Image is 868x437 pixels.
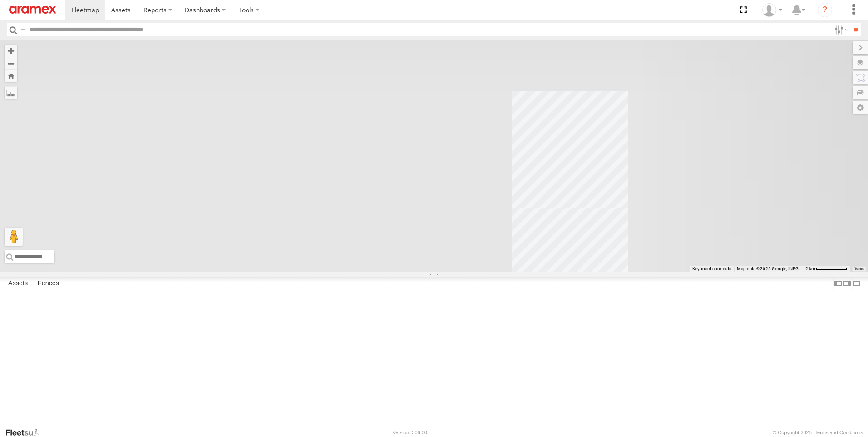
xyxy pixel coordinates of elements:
button: Zoom Home [5,70,17,82]
img: aramex-logo.svg [9,6,56,14]
div: Version: 306.00 [393,430,427,435]
label: Fences [33,277,64,290]
label: Map Settings [853,101,868,114]
a: Terms (opens in new tab) [854,267,864,271]
a: Terms and Conditions [815,430,863,435]
label: Search Query [19,23,26,36]
label: Hide Summary Table [852,277,861,290]
label: Measure [5,86,17,99]
div: MohamedHaythem Bouchagfa [759,3,785,17]
label: Dock Summary Table to the Left [833,277,843,290]
i: ? [818,3,832,17]
span: 2 km [805,266,815,271]
button: Zoom in [5,45,17,57]
button: Zoom out [5,57,17,70]
label: Assets [4,277,32,290]
button: Map Scale: 2 km per 66 pixels [803,266,850,272]
div: © Copyright 2025 - [773,430,863,435]
label: Search Filter Options [831,23,850,36]
label: Dock Summary Table to the Right [843,277,852,290]
a: Visit our Website [5,428,47,437]
button: Keyboard shortcuts [692,266,731,272]
span: Map data ©2025 Google, INEGI [737,266,800,271]
button: Drag Pegman onto the map to open Street View [5,228,23,246]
